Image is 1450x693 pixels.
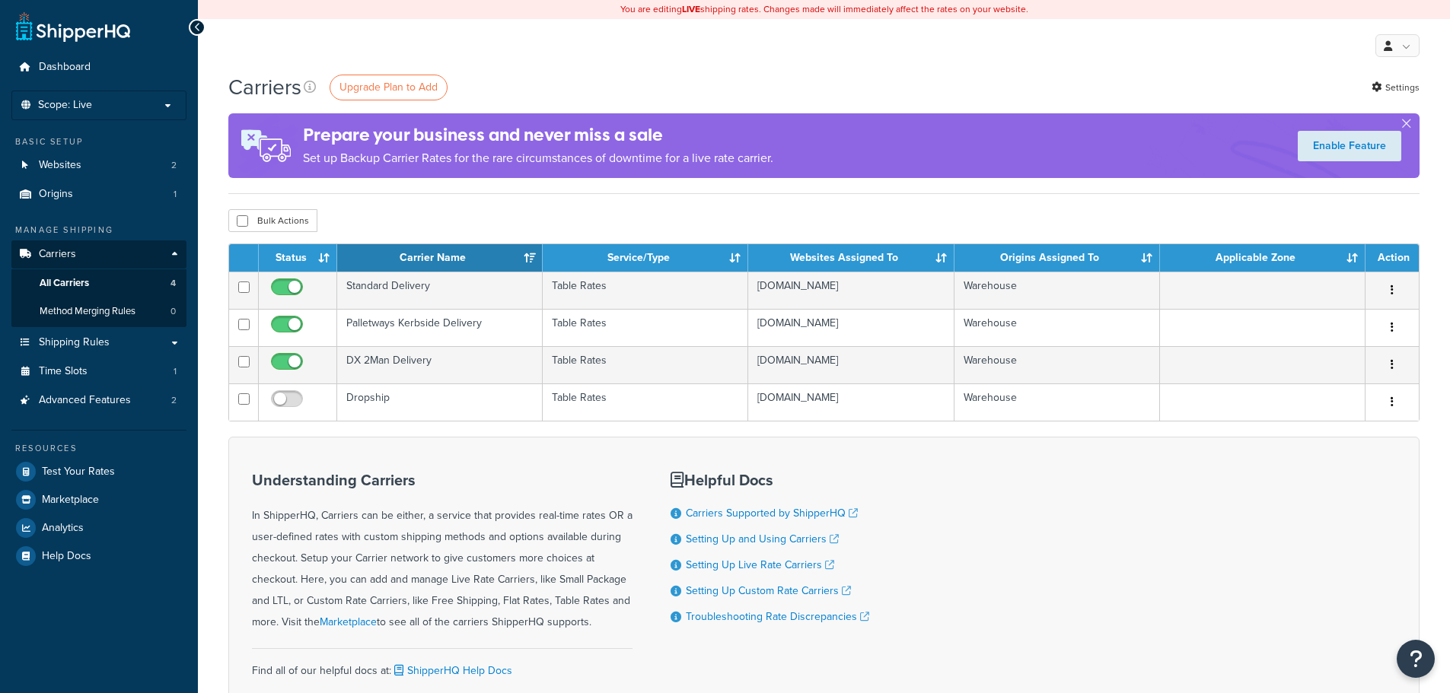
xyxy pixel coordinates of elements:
span: Advanced Features [39,394,131,407]
td: DX 2Man Delivery [337,346,543,383]
li: Websites [11,151,186,180]
td: Standard Delivery [337,272,543,309]
p: Set up Backup Carrier Rates for the rare circumstances of downtime for a live rate carrier. [303,148,773,169]
b: LIVE [682,2,700,16]
span: Carriers [39,248,76,261]
td: [DOMAIN_NAME] [748,346,954,383]
span: Help Docs [42,550,91,563]
button: Open Resource Center [1397,640,1435,678]
a: Advanced Features 2 [11,386,186,415]
a: ShipperHQ Help Docs [391,663,512,679]
a: Time Slots 1 [11,358,186,386]
span: Shipping Rules [39,336,110,349]
td: Table Rates [543,383,748,421]
th: Origins Assigned To: activate to sort column ascending [954,244,1160,272]
a: Carriers Supported by ShipperHQ [686,505,858,521]
a: Setting Up and Using Carriers [686,531,839,547]
span: 2 [171,394,177,407]
span: Analytics [42,522,84,535]
h3: Helpful Docs [671,472,869,488]
span: 1 [174,188,177,201]
a: Troubleshooting Rate Discrepancies [686,609,869,625]
th: Status: activate to sort column ascending [259,244,337,272]
th: Websites Assigned To: activate to sort column ascending [748,244,954,272]
span: Test Your Rates [42,466,115,478]
div: Manage Shipping [11,224,186,237]
td: Table Rates [543,309,748,346]
span: Time Slots [39,365,88,378]
a: Help Docs [11,542,186,570]
span: Websites [39,159,81,172]
span: 1 [174,365,177,378]
th: Service/Type: activate to sort column ascending [543,244,748,272]
a: Upgrade Plan to Add [330,75,448,100]
a: Shipping Rules [11,329,186,357]
a: Test Your Rates [11,458,186,485]
td: Warehouse [954,309,1160,346]
a: Setting Up Live Rate Carriers [686,557,834,573]
th: Carrier Name: activate to sort column ascending [337,244,543,272]
a: Enable Feature [1298,131,1401,161]
th: Applicable Zone: activate to sort column ascending [1160,244,1366,272]
span: Scope: Live [38,99,92,112]
a: Settings [1372,77,1420,98]
span: Origins [39,188,73,201]
h3: Understanding Carriers [252,472,633,488]
a: Carriers [11,240,186,269]
div: In ShipperHQ, Carriers can be either, a service that provides real-time rates OR a user-defined r... [252,472,633,633]
td: Warehouse [954,272,1160,309]
a: Dashboard [11,53,186,81]
span: Method Merging Rules [40,305,135,318]
span: All Carriers [40,277,89,290]
td: [DOMAIN_NAME] [748,383,954,421]
a: Method Merging Rules 0 [11,297,186,326]
a: Origins 1 [11,180,186,208]
h1: Carriers [228,72,301,102]
div: Resources [11,442,186,455]
td: [DOMAIN_NAME] [748,309,954,346]
td: Table Rates [543,346,748,383]
th: Action [1366,244,1419,272]
span: Dashboard [39,61,91,74]
img: ad-rules-rateshop-fe6ec290ccb7230408bd80ed9643f0289d75e0ffd9eb532fc0e269fcd187b520.png [228,113,303,178]
a: Marketplace [11,486,186,513]
span: Marketplace [42,494,99,507]
td: Dropship [337,383,543,421]
a: All Carriers 4 [11,269,186,297]
div: Basic Setup [11,135,186,148]
a: Analytics [11,514,186,542]
td: Table Rates [543,272,748,309]
td: [DOMAIN_NAME] [748,272,954,309]
td: Warehouse [954,346,1160,383]
li: Advanced Features [11,386,186,415]
h4: Prepare your business and never miss a sale [303,122,773,148]
li: All Carriers [11,269,186,297]
li: Method Merging Rules [11,297,186,326]
li: Carriers [11,240,186,327]
td: Warehouse [954,383,1160,421]
a: ShipperHQ Home [16,11,130,42]
div: Find all of our helpful docs at: [252,648,633,682]
a: Setting Up Custom Rate Carriers [686,583,851,599]
span: 2 [171,159,177,172]
li: Time Slots [11,358,186,386]
li: Origins [11,180,186,208]
span: 0 [170,305,176,318]
td: Palletways Kerbside Delivery [337,309,543,346]
a: Websites 2 [11,151,186,180]
a: Marketplace [320,614,377,630]
button: Bulk Actions [228,209,317,232]
span: 4 [170,277,176,290]
span: Upgrade Plan to Add [339,79,438,95]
